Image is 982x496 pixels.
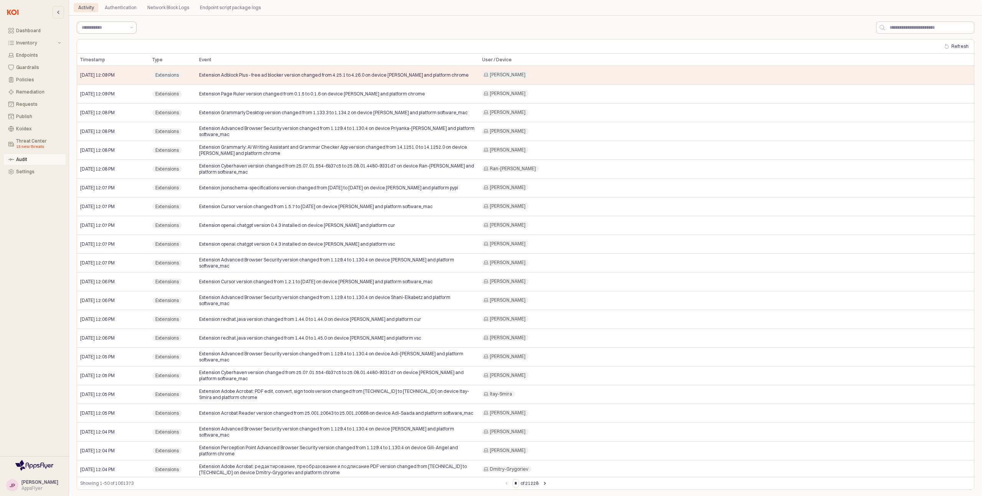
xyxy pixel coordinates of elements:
span: Extension jsonschema-specifications version changed from [DATE] to [DATE] on device [PERSON_NAME]... [199,185,458,191]
div: Remediation [16,89,61,95]
span: [PERSON_NAME] [490,222,526,228]
label: of 21228 [521,480,539,487]
span: [DATE] 12:07 PM [80,185,115,191]
button: Guardrails [4,62,66,73]
span: Extensions [155,335,179,341]
span: Extension openai.chatgpt version 0.4.3 installed on device [PERSON_NAME] and platform vsc [199,241,395,247]
span: [DATE] 12:05 PM [80,373,115,379]
span: Extension Cursor version changed from 1.2.1 to [DATE] on device [PERSON_NAME] and platform softwa... [199,279,433,285]
button: Endpoints [4,50,66,61]
button: Koidex [4,123,66,134]
span: [DATE] 12:08 PM [80,166,115,172]
div: Endpoint script package logs [200,3,261,12]
span: Extension Advanced Browser Security version changed from 1.129.4 to 1.130.4 on device Adi-[PERSON... [199,351,476,363]
span: Extensions [155,316,179,322]
span: [PERSON_NAME] [490,297,526,303]
span: Extensions [155,260,179,266]
span: Extensions [155,147,179,153]
button: Show suggestions [127,22,136,33]
span: [PERSON_NAME] [490,353,526,360]
button: Dashboard [4,25,66,36]
div: AppsFlyer [21,485,58,491]
span: Extensions [155,222,179,228]
span: [DATE] 12:07 PM [80,241,115,247]
div: Dashboard [16,28,61,33]
span: Itay-Smira [490,391,512,397]
div: 15 new threats [16,144,61,150]
span: [DATE] 12:05 PM [80,391,115,397]
span: Extension openai.chatgpt version 0.4.3 installed on device [PERSON_NAME] and platform cur [199,222,395,228]
span: Extensions [155,429,179,435]
div: Activity [78,3,94,12]
span: Extension Grammarly Desktop version changed from 1.133.3 to 1.134.2 on device [PERSON_NAME] and p... [199,110,468,116]
div: Publish [16,114,61,119]
span: Extensions [155,72,179,78]
span: [DATE] 12:06 PM [80,316,115,322]
span: [DATE] 12:05 PM [80,354,115,360]
span: Extensions [155,110,179,116]
span: [DATE] 12:09 PM [80,91,115,97]
span: [PERSON_NAME] [490,259,526,266]
span: [PERSON_NAME] [490,184,526,191]
button: Next page [540,479,549,488]
div: Authentication [100,3,141,12]
div: Koidex [16,126,61,131]
span: [DATE] 12:04 PM [80,429,115,435]
span: Extension Perception Point Advanced Browser Security version changed from 1.129.4 to 1.130.4 on d... [199,445,476,457]
span: Extension redhat.java version changed from 1.44.0 to 1.44.0 on device [PERSON_NAME] and platform cur [199,316,421,322]
div: Network Block Logs [147,3,189,12]
span: Extensions [155,410,179,416]
button: Remediation [4,87,66,97]
input: Page [513,479,519,488]
span: [DATE] 12:06 PM [80,279,115,285]
span: Extension Acrobat Reader version changed from 25.001.20643 to 25.001.20668 on device Adi-Saada an... [199,410,473,416]
span: Extension redhat.java version changed from 1.44.0 to 1.45.0 on device [PERSON_NAME] and platform vsc [199,335,421,341]
div: JP [10,481,15,489]
span: Extensions [155,91,179,97]
span: Extension Advanced Browser Security version changed from 1.129.4 to 1.130.4 on device Shani-Elkab... [199,294,476,307]
span: [DATE] 12:06 PM [80,335,115,341]
div: Activity [74,3,99,12]
span: Extension Advanced Browser Security version changed from 1.129.4 to 1.130.4 on device [PERSON_NAM... [199,257,476,269]
button: Inventory [4,38,66,48]
span: Extensions [155,166,179,172]
span: Extension Cursor version changed from 1.5.7 to [DATE] on device [PERSON_NAME] and platform softwa... [199,204,433,210]
span: Extension Advanced Browser Security version changed from 1.129.4 to 1.130.4 on device [PERSON_NAM... [199,426,476,438]
span: [DATE] 12:09 PM [80,72,115,78]
button: Publish [4,111,66,122]
span: [PERSON_NAME] [490,335,526,341]
span: Extension Page Ruler version changed from 0.1.5 to 0.1.6 on device [PERSON_NAME] and platform chrome [199,91,425,97]
span: Extension Advanced Browser Security version changed from 1.129.4 to 1.130.4 on device Priyanka-[P... [199,125,476,138]
div: Table toolbar [77,477,974,489]
button: Requests [4,99,66,110]
span: [PERSON_NAME] [490,72,526,78]
span: Extension Cyberhaven version changed from 25.07.01.554-6b37c5 to 25.08.01.4480-9331d7 on device [... [199,370,476,382]
span: Extensions [155,391,179,397]
div: Policies [16,77,61,82]
button: Policies [4,74,66,85]
span: Extensions [155,448,179,454]
span: Extension Adobe Acrobat: PDF edit, convert, sign tools version changed from [TECHNICAL_ID] to [TE... [199,388,476,401]
span: [DATE] 12:07 PM [80,204,115,210]
span: Timestamp [80,57,105,63]
span: [PERSON_NAME] [490,147,526,153]
span: Extension Adblock Plus - free ad blocker version changed from 4.25.1 to 4.26.0 on device [PERSON_... [199,72,469,78]
span: Extension Grammarly: AI Writing Assistant and Grammar Checker App version changed from 14.1251.0 ... [199,144,476,156]
button: Threat Center [4,136,66,153]
div: Network Block Logs [143,3,194,12]
div: Inventory [16,40,56,46]
span: [DATE] 12:05 PM [80,410,115,416]
button: JP [6,479,18,491]
div: Audit [16,157,61,162]
span: Extensions [155,128,179,135]
span: [DATE] 12:07 PM [80,222,115,228]
span: [PERSON_NAME] [490,203,526,209]
span: Extensions [155,279,179,285]
span: Extensions [155,354,179,360]
span: Extensions [155,241,179,247]
span: Extension Cyberhaven version changed from 25.07.01.554-6b37c5 to 25.08.01.4480-9331d7 on device R... [199,163,476,175]
span: [DATE] 12:04 PM [80,466,115,473]
span: Type [152,57,163,63]
span: [PERSON_NAME] [490,372,526,378]
button: Settings [4,166,66,177]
